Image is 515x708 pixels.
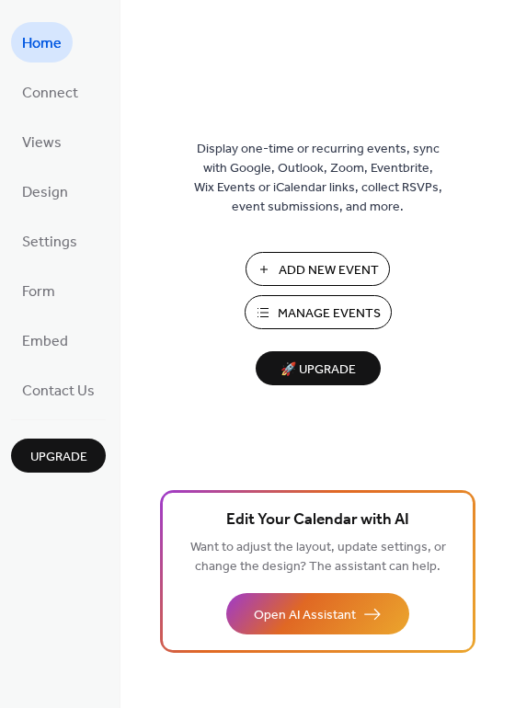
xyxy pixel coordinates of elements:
span: Manage Events [278,304,381,324]
a: Connect [11,72,89,112]
a: Home [11,22,73,63]
span: Embed [22,327,68,357]
span: Add New Event [279,261,379,280]
a: Embed [11,320,79,360]
button: 🚀 Upgrade [256,351,381,385]
button: Upgrade [11,439,106,473]
span: 🚀 Upgrade [267,358,370,383]
a: Settings [11,221,88,261]
span: Settings [22,228,77,257]
button: Open AI Assistant [226,593,409,634]
span: Want to adjust the layout, update settings, or change the design? The assistant can help. [190,535,446,579]
span: Connect [22,79,78,108]
span: Contact Us [22,377,95,406]
span: Upgrade [30,448,87,467]
span: Open AI Assistant [254,606,356,625]
a: Views [11,121,73,162]
a: Design [11,171,79,211]
span: Views [22,129,62,158]
span: Form [22,278,55,307]
span: Edit Your Calendar with AI [226,508,409,533]
a: Form [11,270,66,311]
button: Add New Event [246,252,390,286]
span: Display one-time or recurring events, sync with Google, Outlook, Zoom, Eventbrite, Wix Events or ... [194,140,442,217]
span: Design [22,178,68,208]
span: Home [22,29,62,59]
a: Contact Us [11,370,106,410]
button: Manage Events [245,295,392,329]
